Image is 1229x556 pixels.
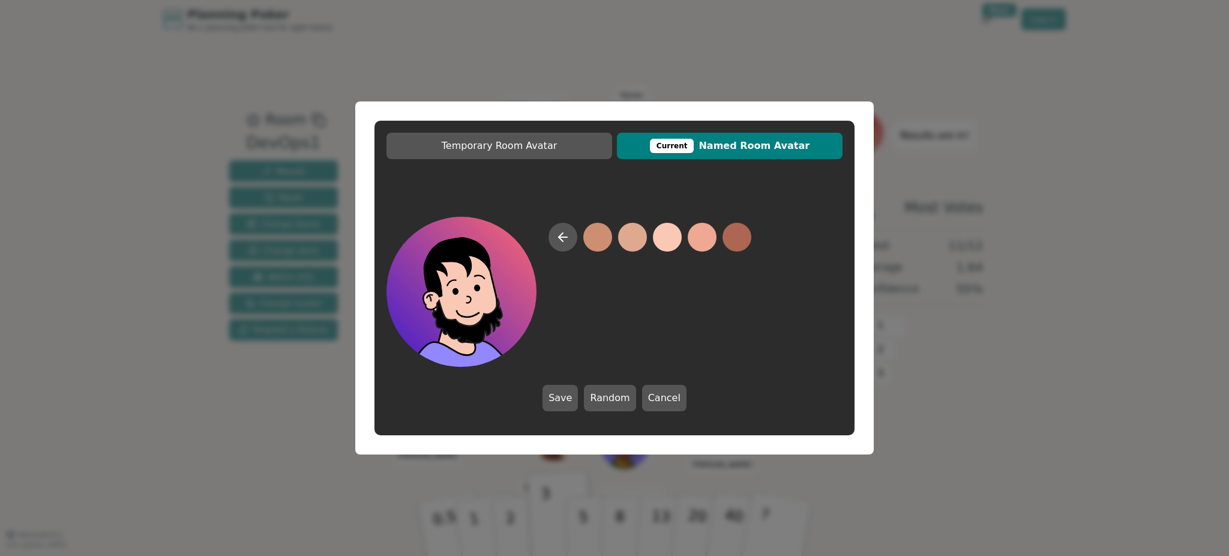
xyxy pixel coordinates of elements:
span: Temporary Room Avatar [392,139,606,153]
button: CurrentNamed Room Avatar [617,133,843,159]
div: This avatar will be displayed in dedicated rooms [650,139,694,153]
span: Named Room Avatar [623,139,837,153]
button: Random [584,385,636,411]
button: Save [542,385,578,411]
button: Temporary Room Avatar [386,133,612,159]
button: Cancel [642,385,687,411]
